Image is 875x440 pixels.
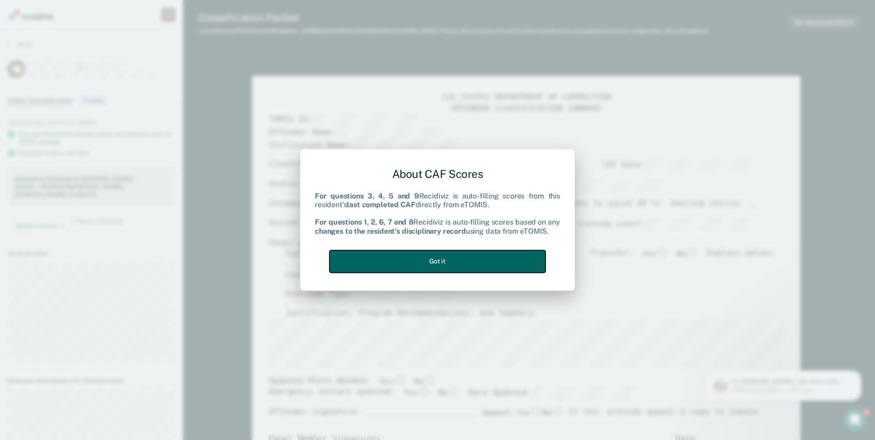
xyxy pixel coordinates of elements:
[40,27,157,70] span: Hi [PERSON_NAME], we have not heard from you in over a month, so I am closing this particular tic...
[347,200,415,209] b: last completed CAF
[315,192,419,200] b: For questions 3, 4, 5 and 9
[14,19,169,49] div: message notification from Kim, 15h ago. Hi Latisha, we have not heard from you in over a month, s...
[315,192,560,236] div: Recidiviz is auto-filling scores from this resident's directly from eTOMIS. Recidiviz is auto-fil...
[315,160,560,188] div: About CAF Scores
[315,218,413,227] b: For questions 1, 2, 6, 7 and 8
[40,35,158,43] p: Message from Kim, sent 15h ago
[329,250,546,273] button: Got it
[315,227,466,236] b: changes to the resident's disciplinary record
[21,27,35,42] img: Profile image for Kim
